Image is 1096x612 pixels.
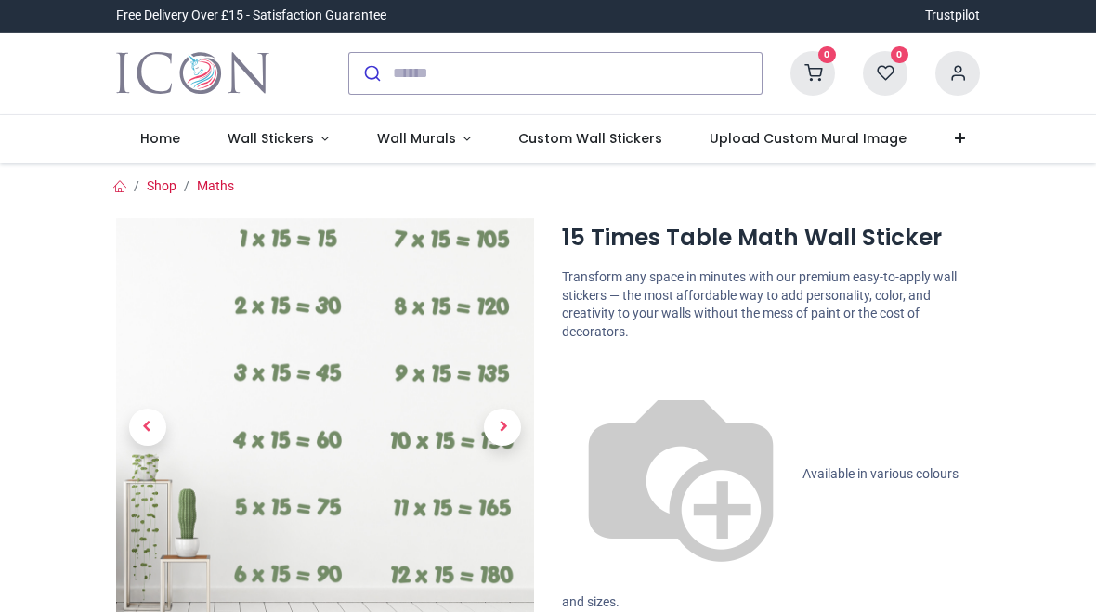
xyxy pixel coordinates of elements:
div: Free Delivery Over £15 - Satisfaction Guarantee [116,7,386,25]
span: Home [140,129,180,148]
sup: 0 [818,46,836,64]
img: color-wheel.png [562,356,800,593]
a: 0 [863,64,907,79]
span: Wall Murals [377,129,456,148]
a: Shop [147,178,176,193]
a: Maths [197,178,234,193]
a: Next [472,280,535,573]
p: Transform any space in minutes with our premium easy-to-apply wall stickers — the most affordable... [562,268,980,341]
span: Custom Wall Stickers [518,129,662,148]
a: Trustpilot [925,7,980,25]
button: Submit [349,53,393,94]
a: Wall Stickers [203,115,353,163]
a: Logo of Icon Wall Stickers [116,47,269,99]
span: Wall Stickers [228,129,314,148]
h1: 15 Times Table Math Wall Sticker [562,222,980,254]
sup: 0 [891,46,908,64]
span: Next [484,409,521,446]
span: Upload Custom Mural Image [710,129,907,148]
span: Previous [129,409,166,446]
a: 0 [790,64,835,79]
a: Wall Murals [353,115,495,163]
img: Icon Wall Stickers [116,47,269,99]
a: Previous [116,280,179,573]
